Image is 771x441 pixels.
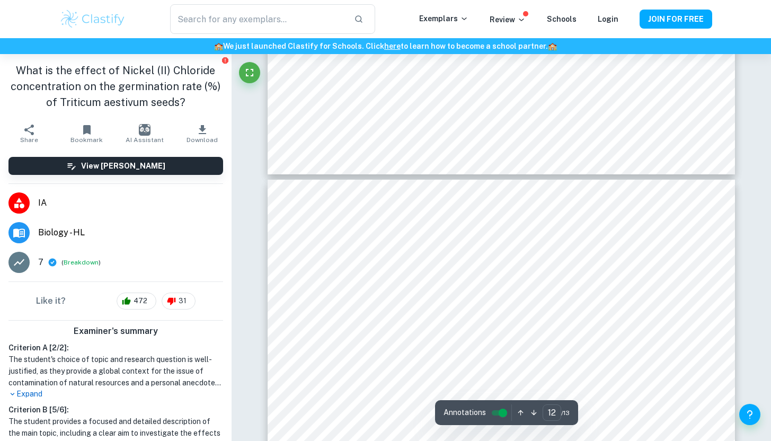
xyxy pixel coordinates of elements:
h6: Examiner's summary [4,325,227,338]
p: Expand [8,389,223,400]
p: Exemplars [419,13,468,24]
span: IA [38,197,223,209]
span: Biology - HL [38,226,223,239]
h6: Criterion A [ 2 / 2 ]: [8,342,223,354]
div: 31 [162,293,196,310]
button: Download [173,119,231,148]
span: Share [20,136,38,144]
span: AI Assistant [126,136,164,144]
a: here [384,42,401,50]
h1: What is the effect of Nickel (II) Chloride concentration on the germination rate (%) of Triticum ... [8,63,223,110]
h6: Criterion B [ 5 / 6 ]: [8,404,223,416]
a: Login [598,15,618,23]
span: ( ) [61,258,101,268]
span: Bookmark [70,136,103,144]
button: AI Assistant [116,119,173,148]
span: 31 [173,296,192,306]
button: View [PERSON_NAME] [8,157,223,175]
p: Review [490,14,526,25]
h6: We just launched Clastify for Schools. Click to learn how to become a school partner. [2,40,769,52]
p: 7 [38,256,43,269]
button: Fullscreen [239,62,260,83]
button: Report issue [221,56,229,64]
button: Help and Feedback [739,404,760,425]
button: Bookmark [58,119,116,148]
button: Breakdown [64,258,99,267]
div: 472 [117,293,156,310]
span: 🏫 [214,42,223,50]
span: / 13 [561,408,570,418]
button: JOIN FOR FREE [640,10,712,29]
h6: View [PERSON_NAME] [81,160,165,172]
span: 🏫 [548,42,557,50]
a: Schools [547,15,577,23]
h6: Like it? [36,295,66,307]
img: AI Assistant [139,124,150,136]
span: Annotations [444,407,486,418]
span: Download [187,136,218,144]
input: Search for any exemplars... [170,4,345,34]
h1: The student's choice of topic and research question is well-justified, as they provide a global c... [8,354,223,389]
span: 472 [128,296,153,306]
img: Clastify logo [59,8,127,30]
